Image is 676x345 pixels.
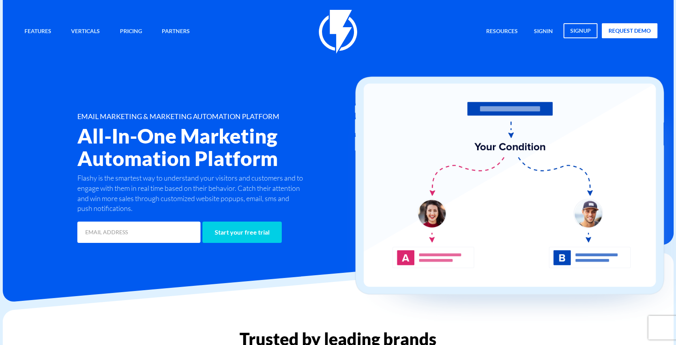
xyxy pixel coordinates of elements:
a: signup [564,23,597,38]
a: request demo [602,23,657,38]
input: Start your free trial [202,222,282,243]
a: Resources [480,23,524,40]
a: signin [528,23,559,40]
a: Pricing [114,23,148,40]
h2: All-In-One Marketing Automation Platform [77,125,385,169]
input: EMAIL ADDRESS [77,222,200,243]
p: Flashy is the smartest way to understand your visitors and customers and to engage with them in r... [77,173,305,214]
a: Partners [156,23,196,40]
a: Features [19,23,57,40]
h1: EMAIL MARKETING & MARKETING AUTOMATION PLATFORM [77,113,385,121]
a: Verticals [65,23,106,40]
